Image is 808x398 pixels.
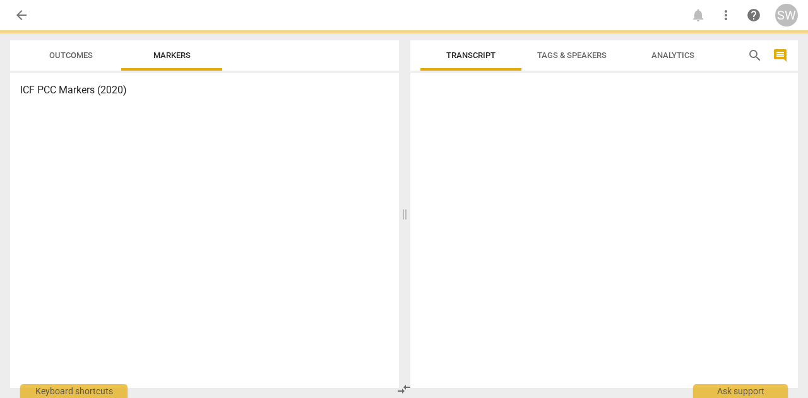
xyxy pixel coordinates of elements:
[742,4,765,26] a: Help
[770,45,790,66] button: Show/Hide comments
[745,45,765,66] button: Search
[773,48,788,63] span: comment
[746,8,761,23] span: help
[396,382,412,397] span: compare_arrows
[20,83,389,98] h3: ICF PCC Markers (2020)
[153,50,191,60] span: Markers
[775,4,798,26] button: SW
[537,50,607,60] span: Tags & Speakers
[14,8,29,23] span: arrow_back
[651,50,694,60] span: Analytics
[20,384,128,398] div: Keyboard shortcuts
[693,384,788,398] div: Ask support
[747,48,763,63] span: search
[446,50,496,60] span: Transcript
[49,50,93,60] span: Outcomes
[718,8,734,23] span: more_vert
